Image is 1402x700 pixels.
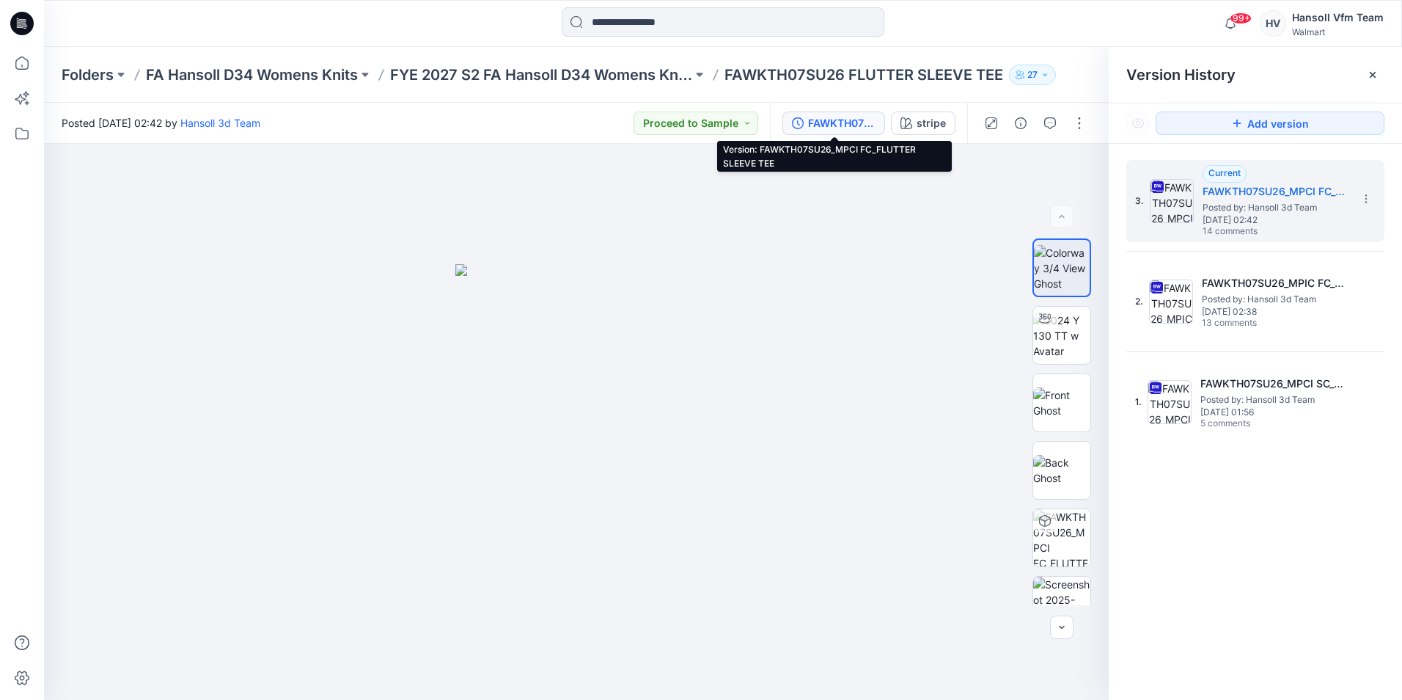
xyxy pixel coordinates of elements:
[1200,375,1347,393] h5: FAWKTH07SU26_MPCI SC_FLUTTER SLEEVE TEE
[917,115,946,131] div: stripe
[1135,395,1142,409] span: 1.
[1202,307,1348,317] span: [DATE] 02:38
[1009,112,1032,135] button: Details
[1126,112,1150,135] button: Show Hidden Versions
[180,117,260,129] a: Hansoll 3d Team
[1126,66,1236,84] span: Version History
[1202,318,1304,329] span: 13 comments
[1200,407,1347,418] span: [DATE] 01:56
[891,112,955,135] button: stripe
[1203,183,1349,200] h5: FAWKTH07SU26_MPCI FC_FLUTTER SLEEVE TEE
[1202,274,1348,292] h5: FAWKTH07SU26_MPIC FC_FLUTTER SLEEVE TEE_OPT
[1292,9,1384,26] div: Hansoll Vfm Team
[1230,12,1252,24] span: 99+
[1033,455,1090,486] img: Back Ghost
[1200,418,1303,430] span: 5 comments
[1203,200,1349,215] span: Posted by: Hansoll 3d Team
[1200,393,1347,407] span: Posted by: Hansoll 3d Team
[62,65,114,85] a: Folders
[1149,280,1193,324] img: FAWKTH07SU26_MPIC FC_FLUTTER SLEEVE TEE_OPT
[1202,292,1348,307] span: Posted by: Hansoll 3d Team
[1135,295,1143,308] span: 2.
[1367,69,1379,81] button: Close
[1027,67,1038,83] p: 27
[62,115,260,131] span: Posted [DATE] 02:42 by
[1156,112,1384,135] button: Add version
[808,115,876,131] div: FAWKTH07SU26_MPCI FC_FLUTTER SLEEVE TEE
[1150,179,1194,223] img: FAWKTH07SU26_MPCI FC_FLUTTER SLEEVE TEE
[1033,387,1090,418] img: Front Ghost
[782,112,885,135] button: FAWKTH07SU26_MPCI FC_FLUTTER SLEEVE TEE
[390,65,692,85] a: FYE 2027 S2 FA Hansoll D34 Womens Knits
[1033,577,1090,634] img: Screenshot 2025-06-18 at 4.18.47PM
[1148,380,1192,424] img: FAWKTH07SU26_MPCI SC_FLUTTER SLEEVE TEE
[724,65,1003,85] p: FAWKTH07SU26 FLUTTER SLEEVE TEE
[1033,313,1090,359] img: 2024 Y 130 TT w Avatar
[455,264,697,700] img: eyJhbGciOiJIUzI1NiIsImtpZCI6IjAiLCJzbHQiOiJzZXMiLCJ0eXAiOiJKV1QifQ.eyJkYXRhIjp7InR5cGUiOiJzdG9yYW...
[1203,226,1305,238] span: 14 comments
[1009,65,1056,85] button: 27
[1033,509,1090,566] img: FAWKTH07SU26_MPCI FC_FLUTTER SLEEVE TEE stripe
[146,65,358,85] a: FA Hansoll D34 Womens Knits
[1203,215,1349,225] span: [DATE] 02:42
[1135,194,1144,208] span: 3.
[1292,26,1384,37] div: Walmart
[1034,245,1090,291] img: Colorway 3/4 View Ghost
[1208,167,1241,178] span: Current
[1260,10,1286,37] div: HV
